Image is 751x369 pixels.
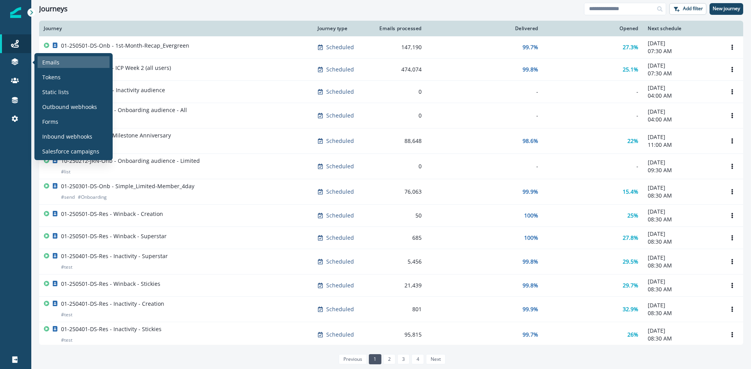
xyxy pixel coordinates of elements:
p: 07:30 AM [648,70,717,77]
a: Outbound webhooks [38,101,110,112]
a: Page 3 [397,354,410,364]
p: [DATE] [648,184,717,192]
p: 100% [524,234,538,242]
p: [DATE] [648,133,717,141]
div: Journey [44,25,308,32]
div: - [431,88,538,96]
p: Scheduled [326,162,354,170]
p: Emails [42,58,59,66]
div: 50 [376,212,422,219]
h1: Journeys [39,5,68,13]
p: 01-250401-DS-Res - Inactivity - Superstar [61,252,168,260]
p: [DATE] [648,230,717,238]
p: Scheduled [326,212,354,219]
p: 29.5% [623,258,638,266]
p: Inbound webhooks [42,132,92,141]
a: Next page [426,354,446,364]
button: Options [726,110,738,121]
div: - [548,88,638,96]
div: Journey type [318,25,367,32]
p: 100% [524,212,538,219]
p: 01-250501-DS-Res - Winback - Stickies [61,280,160,288]
p: 99.7% [523,43,538,51]
p: [DATE] [648,254,717,262]
div: 0 [376,88,422,96]
p: Outbound webhooks [42,103,97,111]
p: 08:30 AM [648,262,717,269]
div: 5,456 [376,258,422,266]
div: 88,648 [376,137,422,145]
p: [DATE] [648,39,717,47]
p: Scheduled [326,258,354,266]
p: 99.8% [523,66,538,73]
button: Add filter [669,3,706,15]
p: 25.1% [623,66,638,73]
div: Delivered [431,25,538,32]
p: 99.8% [523,258,538,266]
a: Page 4 [411,354,424,364]
p: [DATE] [648,159,717,166]
p: Scheduled [326,282,354,289]
p: # test [61,311,72,319]
button: Options [726,329,738,340]
p: 10-250408-JRN-Onb - Onboarding audience - All [61,106,187,114]
button: Options [726,280,738,291]
p: 04:00 AM [648,116,717,123]
ul: Pagination [337,354,446,364]
a: Page 1 is your current page [369,354,381,364]
div: 21,439 [376,282,422,289]
p: 04:00 AM [648,92,717,100]
p: 08:30 AM [648,285,717,293]
div: - [431,162,538,170]
a: 01-250401-DS-Res - Inactivity - Creation#testScheduled80199.9%32.9%[DATE]08:30 AMOptions [39,297,743,322]
p: Scheduled [326,305,354,313]
p: 10-250721-JRN-Res - Inactivity audience [61,86,165,94]
a: Emails [38,56,110,68]
p: [DATE] [648,62,717,70]
a: Static lists [38,86,110,98]
p: Scheduled [326,331,354,339]
p: Scheduled [326,43,354,51]
p: 29.7% [623,282,638,289]
div: - [548,162,638,170]
p: 99.7% [523,331,538,339]
p: 08:30 AM [648,216,717,223]
p: 08:30 AM [648,335,717,342]
p: 08:30 AM [648,309,717,317]
p: 32.9% [623,305,638,313]
button: Options [726,64,738,75]
p: Scheduled [326,188,354,196]
div: 0 [376,112,422,119]
div: - [431,112,538,119]
button: Options [726,86,738,98]
p: # test [61,336,72,344]
p: [DATE] [648,208,717,216]
p: 01-250501-DS-Res - Winback - Superstar [61,232,167,240]
button: Options [726,41,738,53]
p: 01-250301-DS-Onb - Simple_Limited-Member_4day [61,182,194,190]
button: Options [726,256,738,267]
img: Inflection [10,7,21,18]
p: 15.4% [623,188,638,196]
button: Options [726,303,738,315]
div: Emails processed [376,25,422,32]
p: [DATE] [648,278,717,285]
p: 27.8% [623,234,638,242]
p: # Onboarding [78,193,107,201]
p: [DATE] [648,301,717,309]
p: 99.9% [523,188,538,196]
p: 99.9% [523,305,538,313]
a: 01-250201-DS-Eng -Milestone Anniversary#send#engageScheduled88,64898.6%22%[DATE]11:00 AMOptions [39,128,743,154]
button: Options [726,160,738,172]
p: Scheduled [326,88,354,96]
p: 01-250501-DS-Res - Winback - Creation [61,210,163,218]
a: 01-250401-DS-Res - Inactivity - Superstar#testScheduled5,45699.8%29.5%[DATE]08:30 AMOptions [39,249,743,275]
p: 01-250401-DS-Res - Inactivity - Creation [61,300,164,308]
p: # test [61,263,72,271]
a: Inbound webhooks [38,130,110,142]
div: 95,815 [376,331,422,339]
a: 01-250501-DS-Onb - 1st-Month-Recap_EvergreenScheduled147,19099.7%27.3%[DATE]07:30 AMOptions [39,36,743,59]
p: Forms [42,118,58,126]
p: 98.6% [523,137,538,145]
p: Tokens [42,73,61,81]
